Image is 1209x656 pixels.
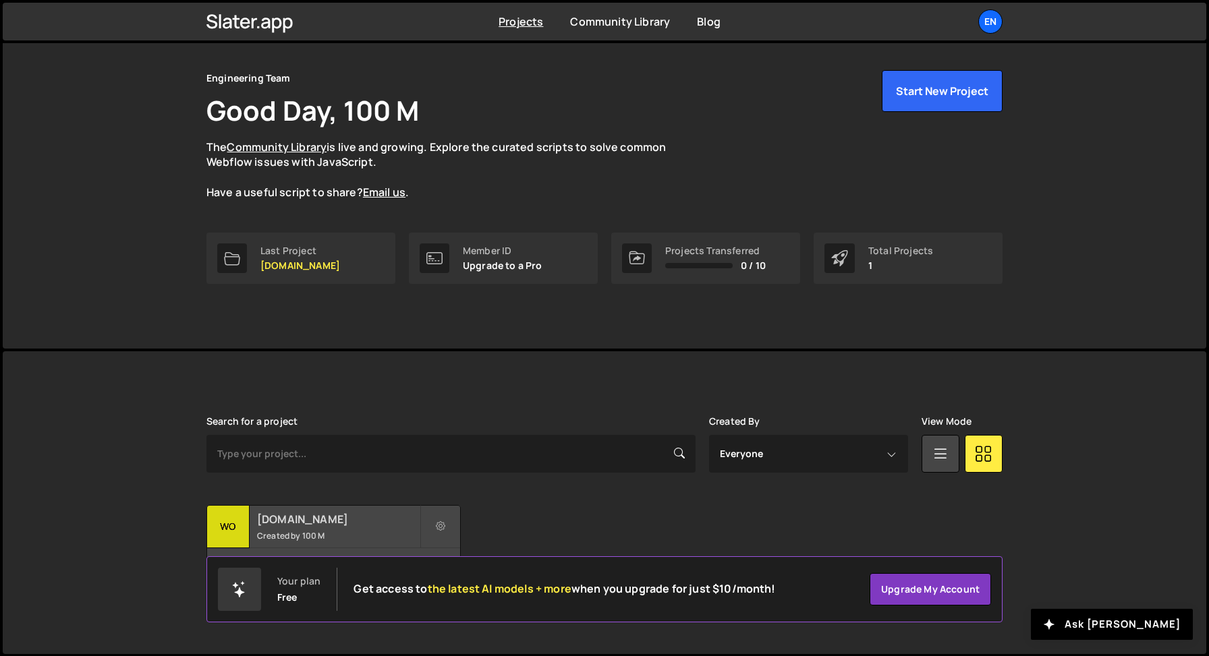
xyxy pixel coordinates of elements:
span: 0 / 10 [741,260,766,271]
p: 1 [868,260,933,271]
a: Community Library [570,14,670,29]
div: Member ID [463,245,542,256]
div: Engineering Team [206,70,291,86]
div: Last Project [260,245,340,256]
button: Ask [PERSON_NAME] [1031,609,1193,640]
div: 9 pages, last updated by 100 M [DATE] [207,548,460,589]
h2: [DOMAIN_NAME] [257,512,420,527]
p: Upgrade to a Pro [463,260,542,271]
a: Last Project [DOMAIN_NAME] [206,233,395,284]
small: Created by 100 M [257,530,420,541]
a: Upgrade my account [870,573,991,605]
div: Projects Transferred [665,245,766,256]
div: wo [207,506,250,548]
label: View Mode [922,416,972,427]
button: Start New Project [882,70,1003,112]
div: Free [277,592,298,603]
div: Your plan [277,576,320,587]
a: Community Library [227,140,327,154]
input: Type your project... [206,435,696,473]
h2: Get access to when you upgrade for just $10/month! [354,583,775,595]
a: Projects [499,14,543,29]
a: wo [DOMAIN_NAME] Created by 100 M 9 pages, last updated by 100 M [DATE] [206,505,461,589]
a: Blog [697,14,721,29]
a: En [978,9,1003,34]
label: Created By [709,416,760,427]
div: Total Projects [868,245,933,256]
p: The is live and growing. Explore the curated scripts to solve common Webflow issues with JavaScri... [206,140,692,200]
h1: Good Day, 100 M [206,92,419,129]
span: the latest AI models + more [428,581,571,596]
label: Search for a project [206,416,298,427]
a: Email us [363,185,405,200]
p: [DOMAIN_NAME] [260,260,340,271]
